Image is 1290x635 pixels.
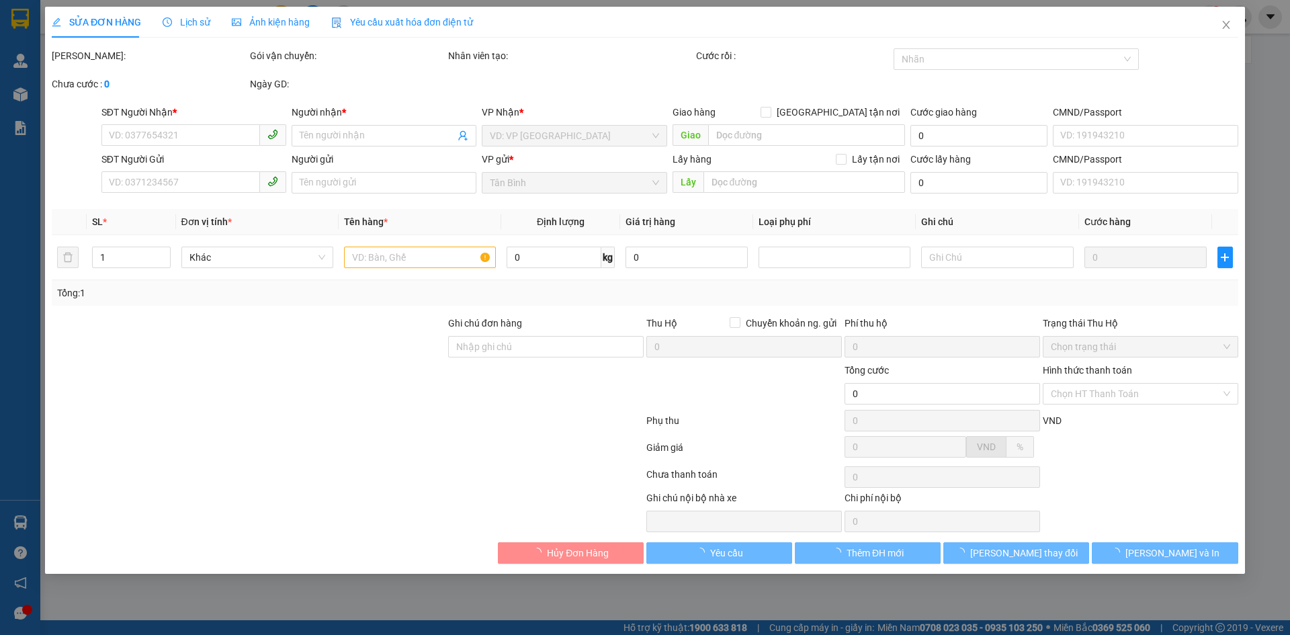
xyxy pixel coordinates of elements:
[845,316,1040,336] div: Phí thu hộ
[832,548,847,557] span: loading
[910,154,971,165] label: Cước lấy hàng
[498,542,644,564] button: Hủy Đơn Hàng
[910,172,1047,194] input: Cước lấy hàng
[1043,415,1062,426] span: VND
[163,17,210,28] span: Lịch sử
[292,152,476,167] div: Người gửi
[1125,546,1219,560] span: [PERSON_NAME] và In
[645,413,843,437] div: Phụ thu
[703,171,905,193] input: Dọc đường
[52,77,247,91] div: Chưa cước :
[696,48,892,63] div: Cước rồi :
[710,546,743,560] span: Yêu cầu
[910,125,1047,146] input: Cước giao hàng
[267,129,278,140] span: phone
[101,152,286,167] div: SĐT Người Gửi
[771,105,905,120] span: [GEOGRAPHIC_DATA] tận nơi
[1217,247,1232,268] button: plus
[344,247,496,268] input: VD: Bàn, Ghế
[482,107,520,118] span: VP Nhận
[1051,337,1230,357] span: Chọn trạng thái
[955,548,970,557] span: loading
[547,546,609,560] span: Hủy Đơn Hàng
[673,171,703,193] span: Lấy
[1092,542,1238,564] button: [PERSON_NAME] và In
[57,247,79,268] button: delete
[645,440,843,464] div: Giảm giá
[448,318,522,329] label: Ghi chú đơn hàng
[344,216,388,227] span: Tên hàng
[163,17,172,27] span: clock-circle
[104,79,110,89] b: 0
[57,286,498,300] div: Tổng: 1
[673,154,712,165] span: Lấy hàng
[1053,152,1238,167] div: CMND/Passport
[537,216,585,227] span: Định lượng
[847,152,905,167] span: Lấy tận nơi
[1218,252,1232,263] span: plus
[673,124,708,146] span: Giao
[232,17,241,27] span: picture
[910,107,977,118] label: Cước giao hàng
[181,216,232,227] span: Đơn vị tính
[601,247,615,268] span: kg
[490,173,659,193] span: Tân Bình
[845,365,889,376] span: Tổng cước
[646,542,792,564] button: Yêu cầu
[1084,247,1207,268] input: 0
[448,48,693,63] div: Nhân viên tạo:
[52,48,247,63] div: [PERSON_NAME]:
[847,546,904,560] span: Thêm ĐH mới
[267,176,278,187] span: phone
[458,130,469,141] span: user-add
[922,247,1074,268] input: Ghi Chú
[52,17,61,27] span: edit
[250,77,445,91] div: Ngày GD:
[93,216,103,227] span: SL
[1053,105,1238,120] div: CMND/Passport
[970,546,1078,560] span: [PERSON_NAME] thay đổi
[695,548,710,557] span: loading
[482,152,667,167] div: VP gửi
[532,548,547,557] span: loading
[646,491,842,511] div: Ghi chú nội bộ nhà xe
[250,48,445,63] div: Gói vận chuyển:
[1043,365,1132,376] label: Hình thức thanh toán
[673,107,716,118] span: Giao hàng
[52,17,141,28] span: SỬA ĐƠN HÀNG
[645,467,843,491] div: Chưa thanh toán
[189,247,325,267] span: Khác
[331,17,342,28] img: icon
[232,17,310,28] span: Ảnh kiện hàng
[795,542,941,564] button: Thêm ĐH mới
[626,216,675,227] span: Giá trị hàng
[1043,316,1238,331] div: Trạng thái Thu Hộ
[1084,216,1131,227] span: Cước hàng
[101,105,286,120] div: SĐT Người Nhận
[753,209,916,235] th: Loại phụ phí
[1221,19,1232,30] span: close
[845,491,1040,511] div: Chi phí nội bộ
[708,124,905,146] input: Dọc đường
[331,17,473,28] span: Yêu cầu xuất hóa đơn điện tử
[943,542,1089,564] button: [PERSON_NAME] thay đổi
[448,336,644,357] input: Ghi chú đơn hàng
[1017,441,1023,452] span: %
[646,318,677,329] span: Thu Hộ
[977,441,996,452] span: VND
[740,316,842,331] span: Chuyển khoản ng. gửi
[1111,548,1125,557] span: loading
[1207,7,1245,44] button: Close
[292,105,476,120] div: Người nhận
[916,209,1079,235] th: Ghi chú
